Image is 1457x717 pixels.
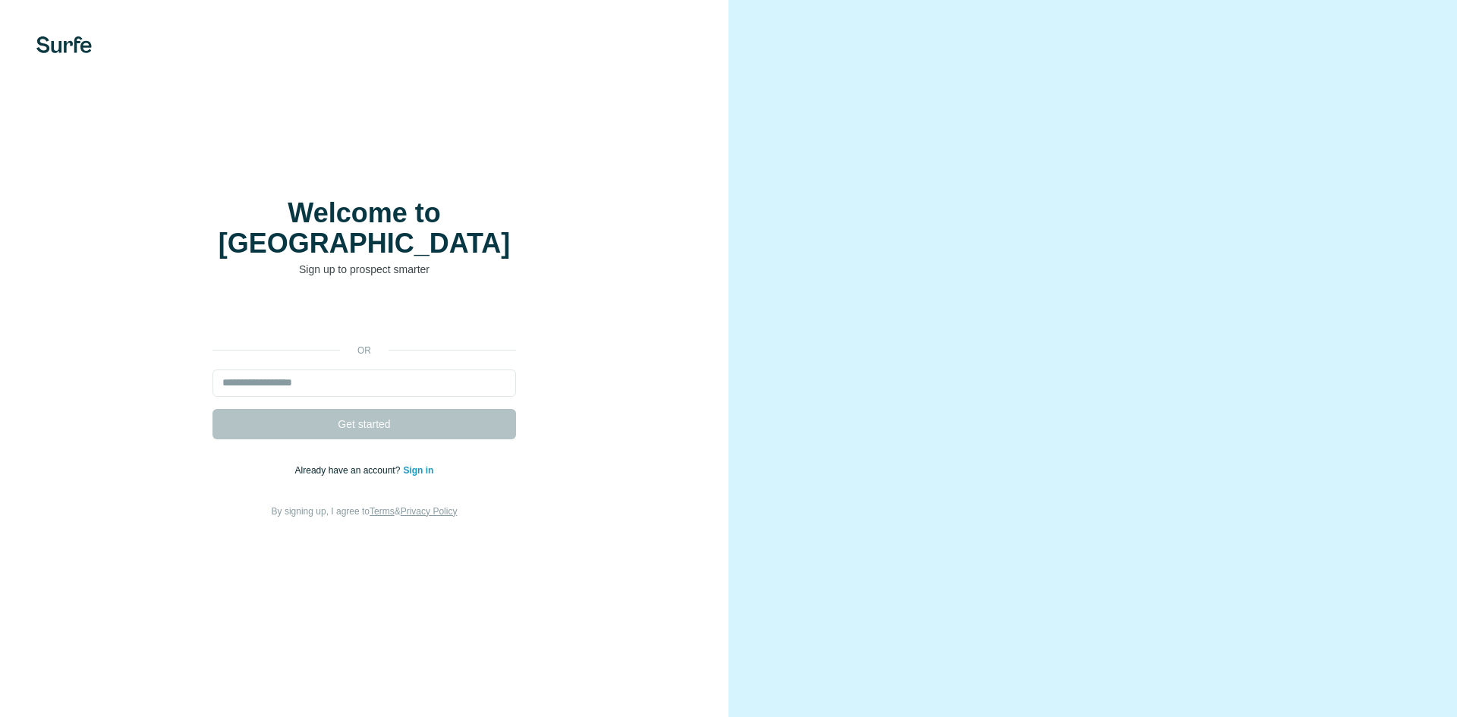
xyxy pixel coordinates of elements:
[370,506,395,517] a: Terms
[212,262,516,277] p: Sign up to prospect smarter
[205,300,524,333] iframe: Sign in with Google Button
[212,198,516,259] h1: Welcome to [GEOGRAPHIC_DATA]
[401,506,458,517] a: Privacy Policy
[295,465,404,476] span: Already have an account?
[272,506,458,517] span: By signing up, I agree to &
[403,465,433,476] a: Sign in
[340,344,389,357] p: or
[36,36,92,53] img: Surfe's logo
